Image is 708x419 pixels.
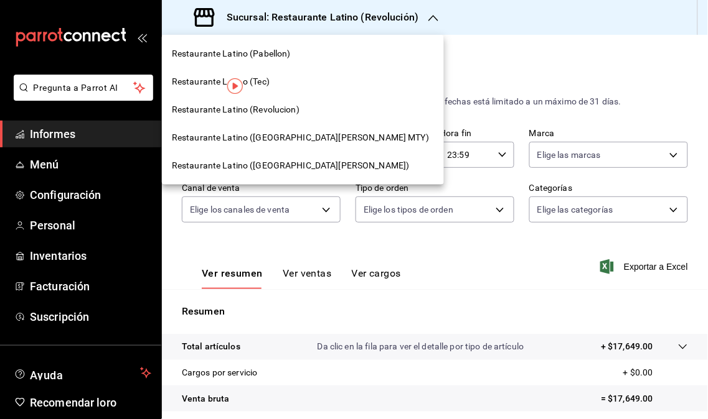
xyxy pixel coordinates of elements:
span: Restaurante Latino ([GEOGRAPHIC_DATA][PERSON_NAME] MTY) [172,131,429,144]
div: Restaurante Latino ([GEOGRAPHIC_DATA][PERSON_NAME] MTY) [162,124,444,152]
div: Restaurante Latino (Pabellon) [162,40,444,68]
span: Restaurante Latino (Pabellon) [172,47,291,60]
div: Restaurante Latino ([GEOGRAPHIC_DATA][PERSON_NAME]) [162,152,444,180]
span: Restaurante Latino (Tec) [172,75,270,88]
div: Restaurante Latino (Tec) [162,68,444,96]
div: Restaurante Latino (Revolucion) [162,96,444,124]
span: Restaurante Latino (Revolucion) [172,103,300,116]
span: Restaurante Latino ([GEOGRAPHIC_DATA][PERSON_NAME]) [172,159,410,172]
img: Marcador de información sobre herramientas [227,78,243,94]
